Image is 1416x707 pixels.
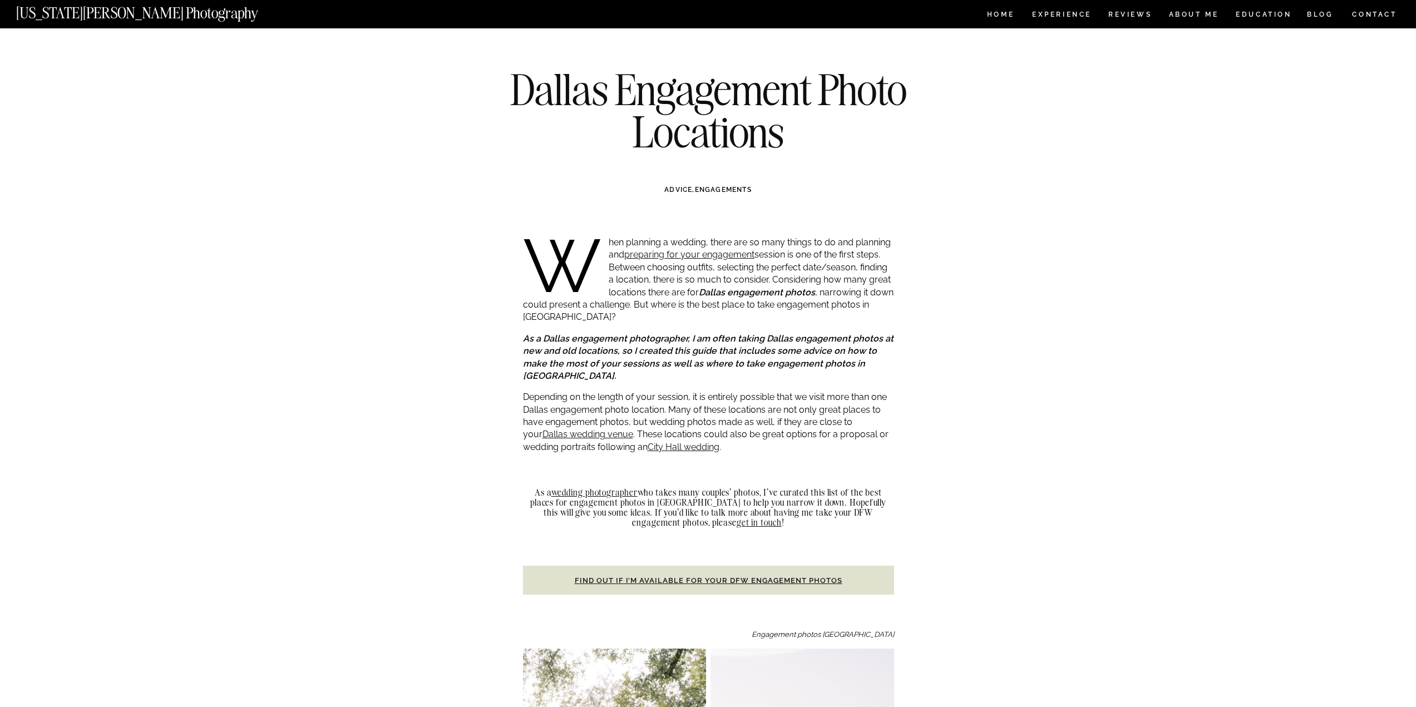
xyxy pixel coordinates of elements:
[664,186,692,194] a: ADVICE
[1235,11,1293,21] a: EDUCATION
[1108,11,1150,21] a: REVIEWS
[1307,11,1334,21] a: BLOG
[546,185,870,195] h3: ,
[523,391,894,453] p: Depending on the length of your session, it is entirely possible that we visit more than one Dall...
[1032,11,1091,21] a: Experience
[624,249,754,260] a: preparing for your engagement
[695,186,752,194] a: ENGAGEMENTS
[737,517,782,528] a: get in touch
[506,68,910,152] h1: Dallas Engagement Photo Locations
[551,487,638,498] a: wedding photographer
[16,6,295,15] a: [US_STATE][PERSON_NAME] Photography
[523,236,894,324] p: When planning a wedding, there are so many things to do and planning and session is one of the fi...
[523,487,894,527] h2: As a who takes many couples’ photos, I’ve curated this list of the best places for engagement pho...
[752,630,894,639] em: Engagement photos [GEOGRAPHIC_DATA]
[542,429,633,439] a: Dallas wedding venue
[523,333,894,381] em: As a Dallas engagement photographer, I am often taking Dallas engagement photos at new and old lo...
[1168,11,1219,21] a: ABOUT ME
[1351,8,1398,21] a: CONTACT
[575,576,842,585] a: Find out if I’m available for your DFW engagement photos
[648,442,719,452] a: City Hall wedding
[699,287,815,298] strong: Dallas engagement photos
[985,11,1017,21] a: HOME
